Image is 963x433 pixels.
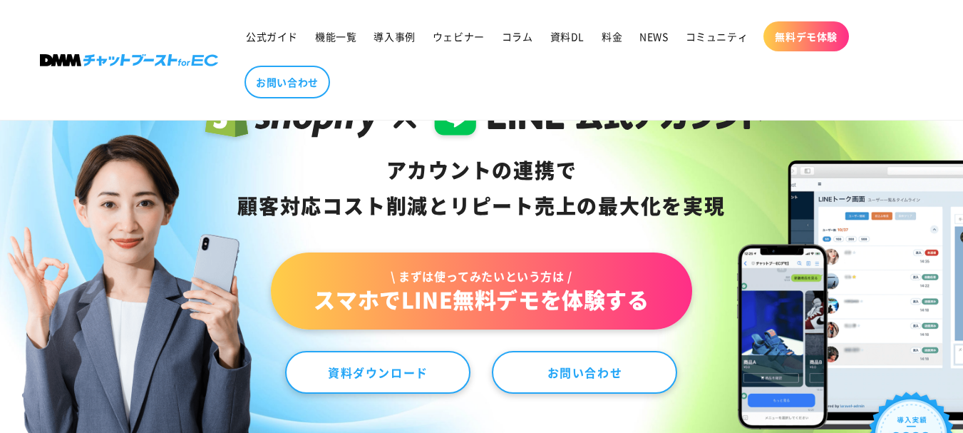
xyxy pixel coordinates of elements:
a: 無料デモ体験 [763,21,849,51]
img: 株式会社DMM Boost [40,54,218,66]
span: コラム [502,30,533,43]
a: 資料DL [542,21,593,51]
span: 公式ガイド [246,30,298,43]
a: \ まずは使ってみたいという方は /スマホでLINE無料デモを体験する [271,253,691,330]
span: 導入事例 [374,30,415,43]
span: ウェビナー [433,30,485,43]
span: \ まずは使ってみたいという方は / [314,268,649,284]
a: お問い合わせ [492,351,677,394]
span: 資料DL [550,30,585,43]
span: 料金 [602,30,622,43]
a: 料金 [593,21,631,51]
a: 公式ガイド [237,21,307,51]
div: アカウントの連携で 顧客対応コスト削減と リピート売上の 最大化を実現 [199,153,764,224]
a: 導入事例 [365,21,423,51]
a: お問い合わせ [244,66,330,98]
span: 無料デモ体験 [775,30,838,43]
a: ウェビナー [424,21,493,51]
span: コミュニティ [686,30,748,43]
a: NEWS [631,21,676,51]
a: 機能一覧 [307,21,365,51]
span: お問い合わせ [256,76,319,88]
a: コラム [493,21,542,51]
a: コミュニティ [677,21,757,51]
span: 機能一覧 [315,30,356,43]
span: NEWS [639,30,668,43]
a: 資料ダウンロード [285,351,470,394]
